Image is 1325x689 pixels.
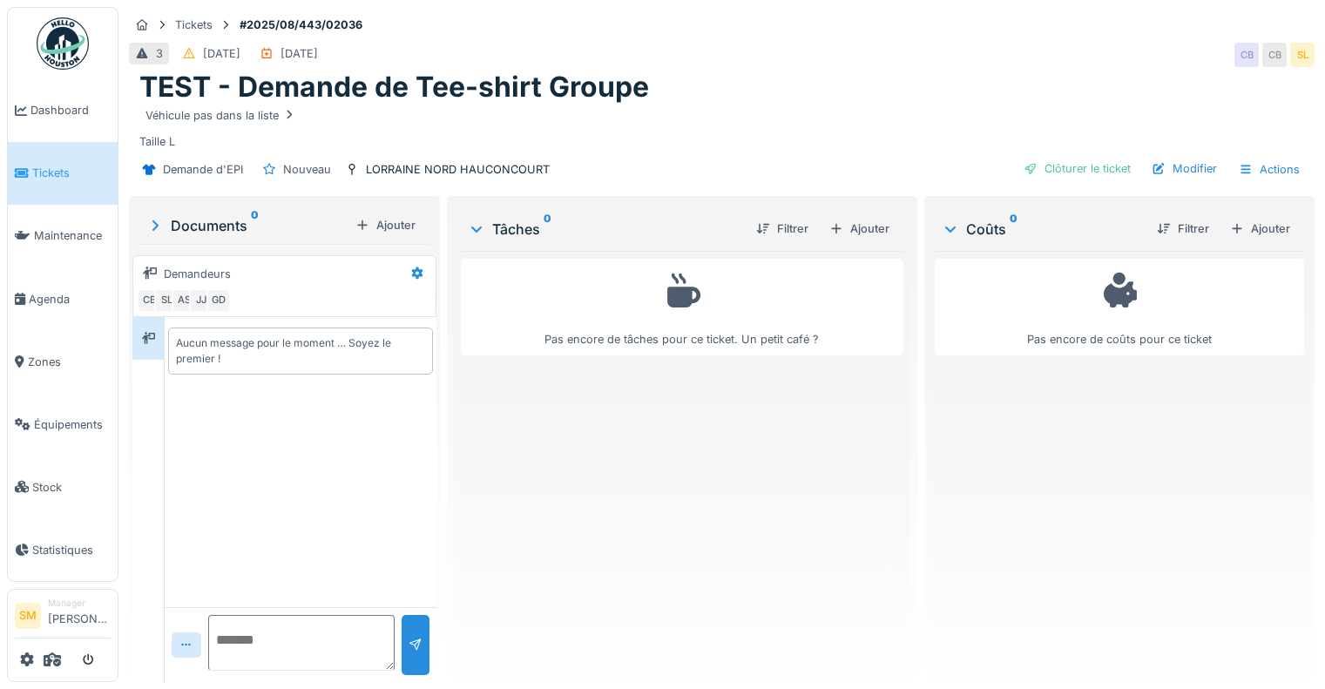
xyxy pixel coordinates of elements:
div: GD [206,288,231,313]
div: Ajouter [1223,217,1297,240]
a: Maintenance [8,205,118,267]
div: 3 [156,45,163,62]
div: SL [154,288,179,313]
div: Clôturer le ticket [1017,157,1138,180]
div: [DATE] [203,45,240,62]
span: Dashboard [30,102,111,118]
div: CB [137,288,161,313]
a: Agenda [8,267,118,330]
li: [PERSON_NAME] [48,597,111,634]
div: Véhicule pas dans la liste [145,107,296,124]
sup: 0 [1010,219,1017,240]
span: Équipements [34,416,111,433]
a: Dashboard [8,79,118,142]
div: Filtrer [1150,217,1216,240]
sup: 0 [544,219,551,240]
a: Statistiques [8,518,118,581]
span: Statistiques [32,542,111,558]
div: [DATE] [281,45,318,62]
a: Tickets [8,142,118,205]
span: Zones [28,354,111,370]
img: Badge_color-CXgf-gQk.svg [37,17,89,70]
div: Tâches [468,219,742,240]
div: SL [1290,43,1315,67]
div: Pas encore de coûts pour ce ticket [946,267,1293,348]
div: Taille L [139,105,1304,150]
div: Demandeurs [164,266,231,282]
div: Nouveau [283,161,331,178]
span: Stock [32,479,111,496]
div: Ajouter [348,213,423,237]
div: Tickets [175,17,213,33]
a: Zones [8,330,118,393]
div: Documents [146,215,348,236]
div: AS [172,288,196,313]
div: Actions [1231,157,1308,182]
div: Pas encore de tâches pour ce ticket. Un petit café ? [472,267,892,348]
div: Aucun message pour le moment … Soyez le premier ! [176,335,425,367]
div: Modifier [1145,157,1224,180]
div: CB [1234,43,1259,67]
strong: #2025/08/443/02036 [233,17,369,33]
h1: TEST - Demande de Tee-shirt Groupe [139,71,649,104]
span: Maintenance [34,227,111,244]
a: Équipements [8,393,118,456]
div: Coûts [942,219,1143,240]
div: Demande d'EPI [163,161,243,178]
div: Manager [48,597,111,610]
a: Stock [8,456,118,518]
div: JJ [189,288,213,313]
a: SM Manager[PERSON_NAME] [15,597,111,638]
div: Ajouter [822,217,896,240]
div: Filtrer [749,217,815,240]
div: CB [1262,43,1287,67]
span: Tickets [32,165,111,181]
sup: 0 [251,215,259,236]
li: SM [15,603,41,629]
div: LORRAINE NORD HAUCONCOURT [366,161,550,178]
span: Agenda [29,291,111,307]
